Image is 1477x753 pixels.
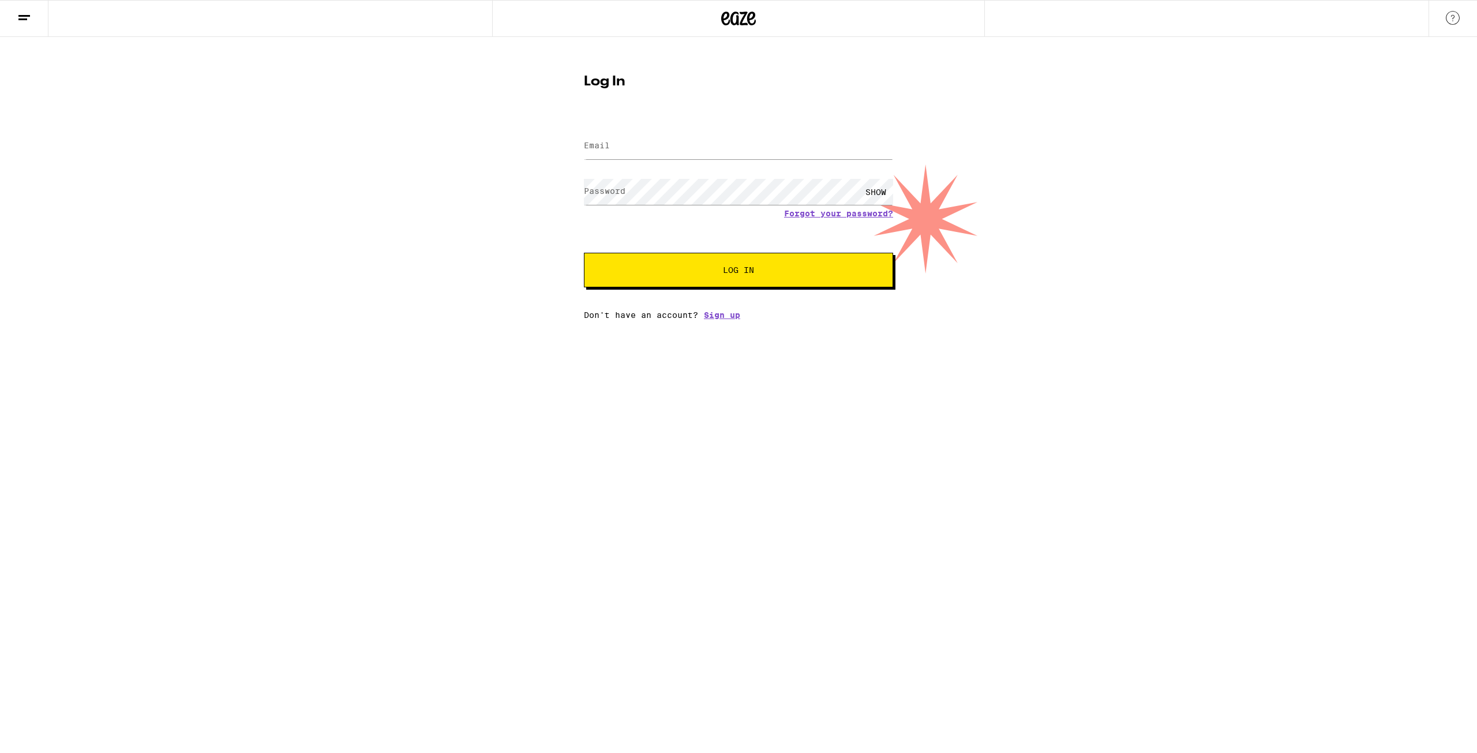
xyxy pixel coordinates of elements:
[584,253,893,287] button: Log In
[859,179,893,205] div: SHOW
[26,8,50,18] span: Help
[584,133,893,159] input: Email
[584,141,610,150] label: Email
[784,209,893,218] a: Forgot your password?
[584,75,893,89] h1: Log In
[723,266,754,274] span: Log In
[704,310,740,320] a: Sign up
[584,186,625,196] label: Password
[584,310,893,320] div: Don't have an account?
